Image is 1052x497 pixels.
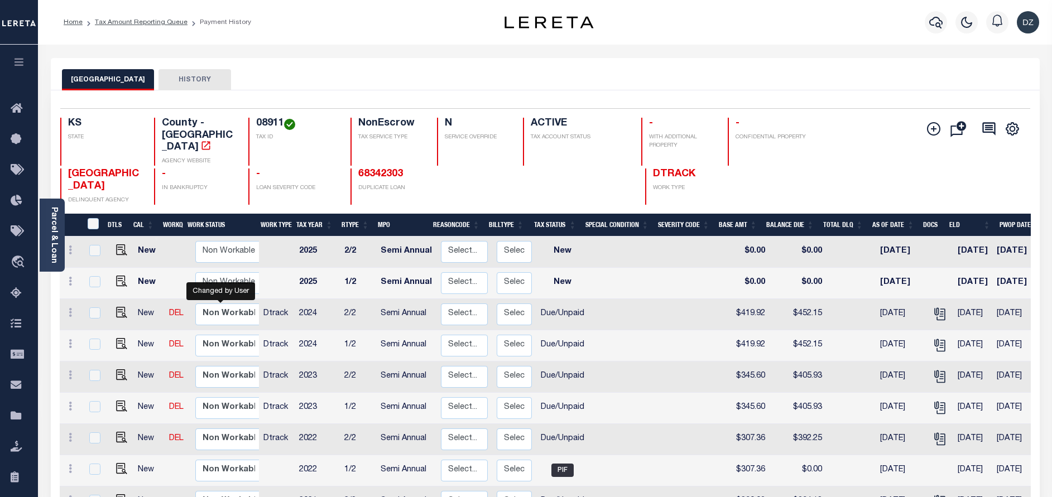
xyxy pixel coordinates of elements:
td: [DATE] [876,455,926,486]
th: MPO [373,214,428,237]
th: RType: activate to sort column ascending [337,214,373,237]
td: Semi Annual [376,361,436,393]
span: DTRACK [653,169,695,179]
th: WorkQ [158,214,183,237]
td: $345.60 [722,393,770,424]
td: Semi Annual [376,424,436,455]
th: PWOP Date: activate to sort column ascending [995,214,1046,237]
td: 2/2 [340,237,376,268]
p: TAX ACCOUNT STATUS [531,133,628,142]
td: 2023 [295,361,340,393]
a: DEL [169,310,184,317]
td: 2024 [295,299,340,330]
td: 2/2 [340,299,376,330]
td: New [133,268,165,299]
td: Due/Unpaid [536,361,589,393]
a: DEL [169,341,184,349]
img: svg+xml;base64,PHN2ZyB4bWxucz0iaHR0cDovL3d3dy53My5vcmcvMjAwMC9zdmciIHBvaW50ZXItZXZlbnRzPSJub25lIi... [1017,11,1039,33]
td: $0.00 [770,455,827,486]
td: $307.36 [722,424,770,455]
td: [DATE] [876,237,926,268]
td: [DATE] [953,268,992,299]
td: Due/Unpaid [536,424,589,455]
td: Due/Unpaid [536,299,589,330]
td: 2/2 [340,424,376,455]
td: New [133,299,165,330]
td: [DATE] [992,330,1043,361]
td: $0.00 [722,268,770,299]
th: Balance Due: activate to sort column ascending [762,214,819,237]
td: New [133,455,165,486]
button: [GEOGRAPHIC_DATA] [62,69,154,90]
td: 1/2 [340,455,376,486]
li: Payment History [188,17,251,27]
p: IN BANKRUPTCY [162,184,235,192]
td: Dtrack [259,424,295,455]
td: [DATE] [876,330,926,361]
i: travel_explore [11,255,28,270]
td: [DATE] [992,268,1043,299]
th: Work Type [256,214,292,237]
td: New [536,268,589,299]
th: &nbsp;&nbsp;&nbsp;&nbsp;&nbsp;&nbsp;&nbsp;&nbsp;&nbsp;&nbsp; [60,214,81,237]
th: BillType: activate to sort column ascending [484,214,529,237]
td: [DATE] [953,393,992,424]
td: $419.92 [722,299,770,330]
td: $405.93 [770,361,827,393]
td: Dtrack [259,299,295,330]
th: ELD: activate to sort column ascending [945,214,995,237]
td: 2023 [295,393,340,424]
th: ReasonCode: activate to sort column ascending [429,214,484,237]
p: STATE [68,133,141,142]
td: 2024 [295,330,340,361]
td: 1/2 [340,393,376,424]
td: $419.92 [722,330,770,361]
h4: 08911 [256,118,337,130]
p: DUPLICATE LOAN [358,184,513,192]
td: $0.00 [770,268,827,299]
th: Work Status [183,214,258,237]
span: [GEOGRAPHIC_DATA] [68,169,139,191]
h4: KS [68,118,141,130]
td: $345.60 [722,361,770,393]
td: [DATE] [876,268,926,299]
td: $307.36 [722,455,770,486]
td: Semi Annual [376,237,436,268]
td: [DATE] [992,393,1043,424]
td: Dtrack [259,361,295,393]
p: WORK TYPE [653,184,726,192]
a: DEL [169,372,184,380]
a: 68342303 [358,169,403,179]
td: Due/Unpaid [536,393,589,424]
td: $452.15 [770,330,827,361]
td: Due/Unpaid [536,330,589,361]
p: TAX SERVICE TYPE [358,133,423,142]
h4: County - [GEOGRAPHIC_DATA] [162,118,235,154]
p: AGENCY WEBSITE [162,157,235,166]
button: HISTORY [158,69,231,90]
td: New [536,237,589,268]
span: - [162,169,166,179]
td: New [133,393,165,424]
p: TAX ID [256,133,337,142]
a: DEL [169,403,184,411]
td: $0.00 [722,237,770,268]
td: [DATE] [953,361,992,393]
img: logo-dark.svg [505,16,594,28]
td: [DATE] [953,424,992,455]
span: PIF [551,464,574,477]
th: As of Date: activate to sort column ascending [868,214,919,237]
th: DTLS [103,214,129,237]
th: Special Condition: activate to sort column ascending [581,214,654,237]
td: 2025 [295,237,340,268]
th: Total DLQ: activate to sort column ascending [819,214,868,237]
p: DELINQUENT AGENCY [68,196,141,205]
td: New [133,424,165,455]
h4: N [445,118,510,130]
td: Semi Annual [376,299,436,330]
a: DEL [169,435,184,442]
h4: NonEscrow [358,118,423,130]
td: Semi Annual [376,455,436,486]
td: [DATE] [876,424,926,455]
td: [DATE] [992,361,1043,393]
